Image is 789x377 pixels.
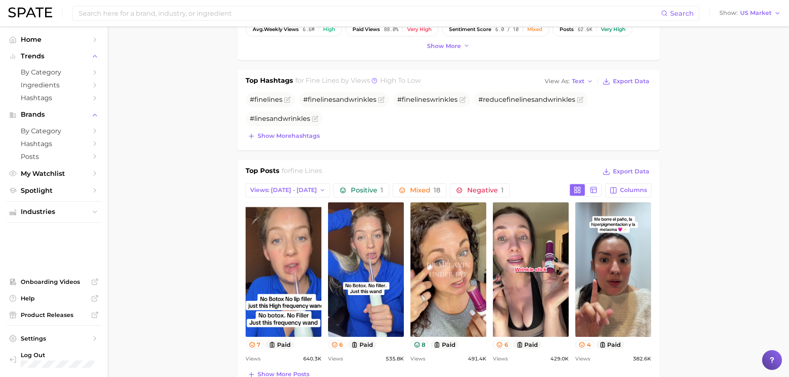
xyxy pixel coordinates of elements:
button: Show more [425,41,472,52]
span: Posts [21,153,87,161]
span: weekly views [253,26,299,32]
div: High [323,26,335,32]
h1: Top Hashtags [246,76,293,87]
button: paid [348,340,376,349]
span: lines [519,96,535,103]
span: # [250,96,282,103]
button: Flag as miscategorized or irrelevant [378,96,385,103]
span: # andwrinkles [303,96,376,103]
button: Brands [7,108,101,121]
span: paid views [352,26,380,32]
button: 8 [410,340,429,349]
span: Log Out [21,351,99,359]
span: 640.3k [303,354,321,364]
button: Views: [DATE] - [DATE] [246,183,331,197]
span: Product Releases [21,311,87,319]
span: # andwrinkles [250,115,310,122]
span: 535.8k [386,354,404,364]
button: Flag as miscategorized or irrelevant [312,115,318,122]
span: Views [410,354,425,364]
span: Export Data [613,78,649,85]
span: Spotlight [21,187,87,195]
button: posts62.6kVery high [553,22,632,36]
span: 6.0 / 10 [495,26,519,32]
div: Very high [601,26,625,32]
span: Industries [21,208,87,216]
span: US Market [740,11,772,15]
span: 88.0% [384,26,398,32]
a: Hashtags [7,137,101,150]
a: Onboarding Videos [7,276,101,288]
button: Export Data [601,76,651,87]
span: 6.6m [303,26,314,32]
img: SPATE [8,7,52,17]
span: high to low [380,77,421,84]
span: Negative [467,187,504,194]
a: Home [7,33,101,46]
span: fine [507,96,519,103]
span: Home [21,36,87,43]
span: lines [415,96,430,103]
span: Export Data [613,168,649,175]
span: Views [493,354,508,364]
button: Flag as miscategorized or irrelevant [577,96,584,103]
button: 6 [328,340,347,349]
button: Flag as miscategorized or irrelevant [459,96,466,103]
a: Settings [7,332,101,345]
span: My Watchlist [21,170,87,178]
span: Views [575,354,590,364]
span: Views: [DATE] - [DATE] [250,187,317,194]
h2: for [282,166,322,178]
span: Positive [351,187,383,194]
button: paid views88.0%Very high [345,22,439,36]
span: lines [267,96,282,103]
span: Search [670,10,694,17]
span: View As [545,79,569,84]
input: Search here for a brand, industry, or ingredient [78,6,661,20]
a: Posts [7,150,101,163]
span: Text [572,79,584,84]
span: Show [719,11,738,15]
span: #reduce andwrinkles [478,96,575,103]
span: by Category [21,127,87,135]
span: Brands [21,111,87,118]
a: Spotlight [7,184,101,197]
span: Settings [21,335,87,342]
abbr: average [253,26,264,32]
span: Views [328,354,343,364]
span: Onboarding Videos [21,278,87,286]
a: Ingredients [7,79,101,91]
span: 491.4k [468,354,486,364]
span: fine [254,96,267,103]
button: Trends [7,50,101,62]
button: paid [513,340,542,349]
span: # wrinkles [397,96,458,103]
h1: Top Posts [246,166,280,178]
div: Mixed [527,26,542,32]
span: Show more [427,43,461,50]
button: sentiment score6.0 / 10Mixed [442,22,549,36]
span: fine lines [290,167,322,175]
button: paid [596,340,625,349]
span: fine [308,96,321,103]
button: 6 [493,340,512,349]
a: Product Releases [7,309,101,321]
a: Log out. Currently logged in with e-mail yemin@goodai-global.com. [7,349,101,370]
span: Hashtags [21,94,87,102]
span: sentiment score [449,26,491,32]
span: 382.6k [633,354,651,364]
button: 4 [575,340,594,349]
button: View AsText [543,76,596,87]
span: Views [246,354,261,364]
button: avg.weekly views6.6mHigh [246,22,342,36]
span: Ingredients [21,81,87,89]
button: Columns [605,183,651,197]
span: Show more hashtags [258,132,320,139]
span: 1 [381,186,383,194]
a: by Category [7,66,101,79]
button: 7 [246,340,264,349]
span: 62.6k [578,26,592,32]
span: Mixed [410,187,440,194]
button: ShowUS Market [717,8,783,19]
button: paid [430,340,459,349]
